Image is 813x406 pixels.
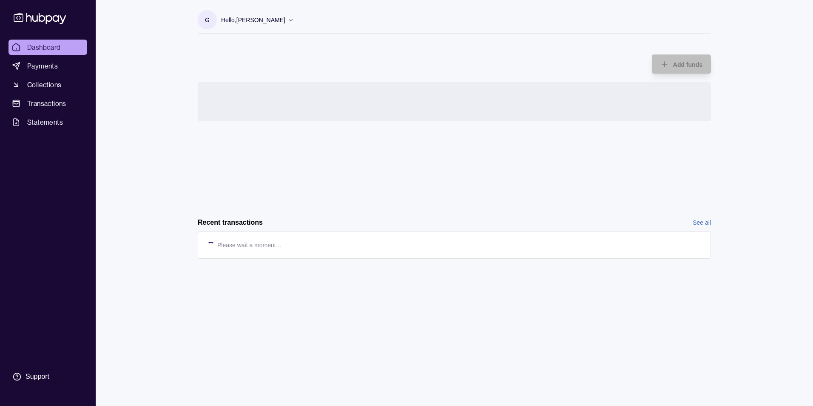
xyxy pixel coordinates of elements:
[9,114,87,130] a: Statements
[27,98,66,109] span: Transactions
[217,240,282,250] p: Please wait a moment…
[652,54,711,74] button: Add funds
[26,372,49,381] div: Support
[9,96,87,111] a: Transactions
[9,58,87,74] a: Payments
[9,77,87,92] a: Collections
[198,218,263,227] h2: Recent transactions
[27,80,61,90] span: Collections
[221,15,285,25] p: Hello, [PERSON_NAME]
[27,117,63,127] span: Statements
[27,42,61,52] span: Dashboard
[693,218,711,227] a: See all
[27,61,58,71] span: Payments
[9,368,87,386] a: Support
[673,61,702,68] span: Add funds
[9,40,87,55] a: Dashboard
[205,15,210,25] p: G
